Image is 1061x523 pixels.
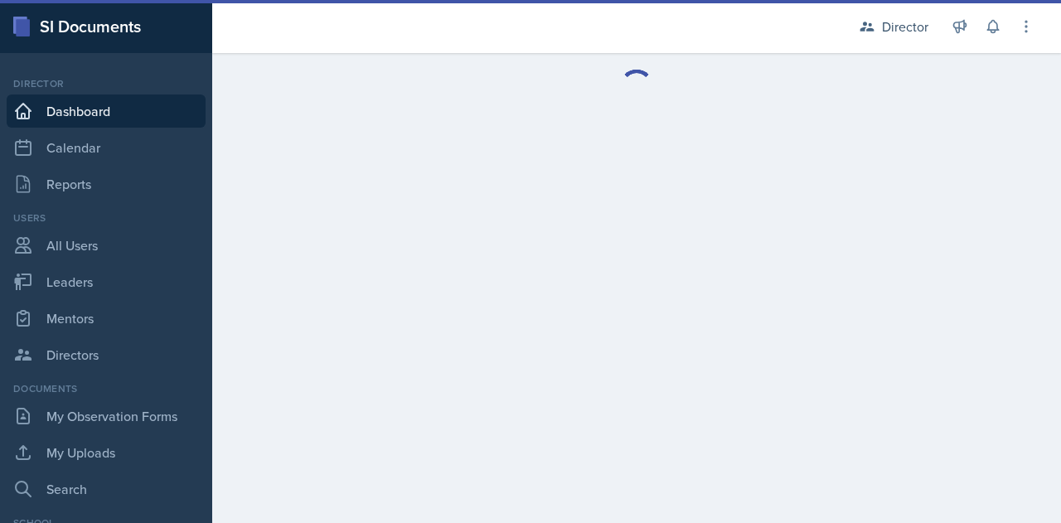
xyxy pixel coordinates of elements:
[7,211,206,225] div: Users
[7,94,206,128] a: Dashboard
[7,400,206,433] a: My Observation Forms
[7,265,206,298] a: Leaders
[7,381,206,396] div: Documents
[7,76,206,91] div: Director
[7,229,206,262] a: All Users
[7,131,206,164] a: Calendar
[7,338,206,371] a: Directors
[7,302,206,335] a: Mentors
[7,167,206,201] a: Reports
[7,472,206,506] a: Search
[7,436,206,469] a: My Uploads
[882,17,928,36] div: Director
